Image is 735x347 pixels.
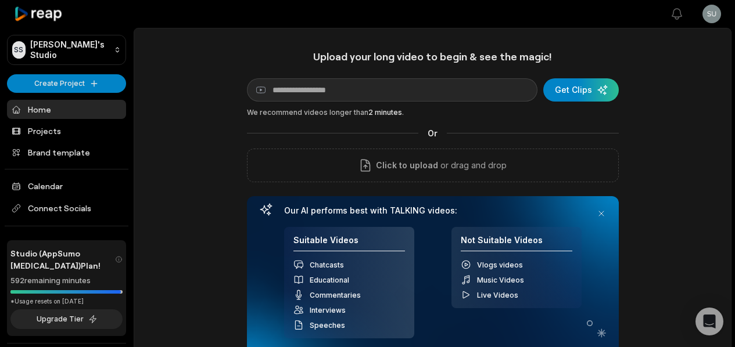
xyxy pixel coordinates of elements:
[310,321,345,330] span: Speeches
[368,108,402,117] span: 2 minutes
[10,309,123,329] button: Upgrade Tier
[7,176,126,196] a: Calendar
[477,291,518,299] span: Live Videos
[12,41,26,59] div: SS
[7,121,126,140] a: Projects
[310,291,361,299] span: Commentaries
[376,158,438,172] span: Click to upload
[10,297,123,306] div: *Usage resets on [DATE]
[293,235,405,252] h4: Suitable Videos
[310,261,344,269] span: Chatcasts
[30,39,109,60] p: [PERSON_NAME]'s Studio
[247,50,619,63] h1: Upload your long video to begin & see the magic!
[543,78,619,102] button: Get Clips
[10,247,115,272] span: Studio (AppSumo [MEDICAL_DATA]) Plan!
[284,205,582,216] h3: Our AI performs best with TALKING videos:
[7,74,126,93] button: Create Project
[310,306,346,315] span: Interviews
[418,127,447,139] span: Or
[247,107,619,118] div: We recommend videos longer than .
[438,158,507,172] p: or drag and drop
[477,261,523,269] span: Vlogs videos
[7,100,126,119] a: Home
[310,276,349,284] span: Educational
[7,143,126,162] a: Brand template
[477,276,524,284] span: Music Videos
[7,198,126,219] span: Connect Socials
[10,275,123,287] div: 592 remaining minutes
[461,235,572,252] h4: Not Suitable Videos
[695,308,723,335] div: Open Intercom Messenger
